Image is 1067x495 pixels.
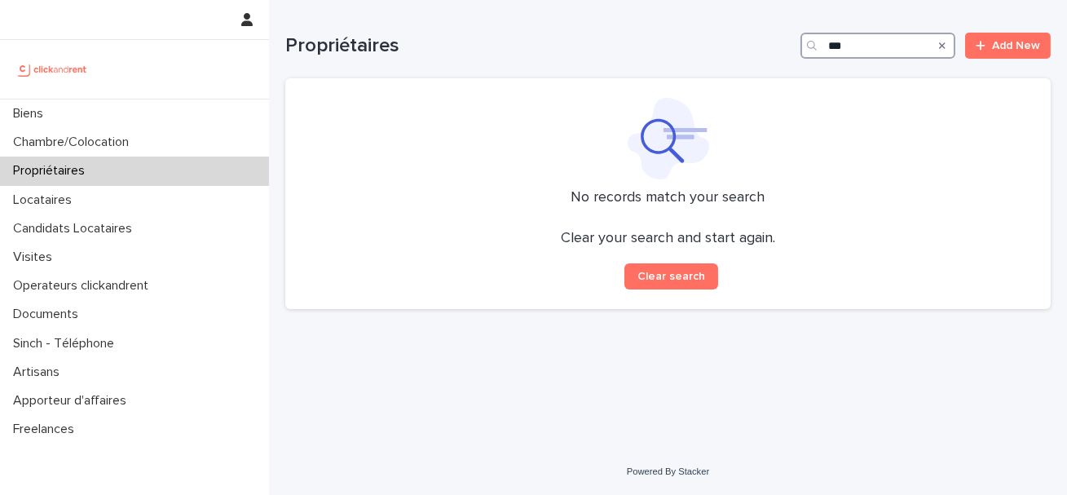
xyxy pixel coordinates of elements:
[7,365,73,380] p: Artisans
[800,33,955,59] input: Search
[7,135,142,150] p: Chambre/Colocation
[7,106,56,122] p: Biens
[13,53,92,86] img: UCB0brd3T0yccxBKYDjQ
[992,40,1040,51] span: Add New
[7,336,127,351] p: Sinch - Téléphone
[561,230,775,248] p: Clear your search and start again.
[7,163,98,179] p: Propriétaires
[7,422,87,437] p: Freelances
[624,263,718,289] button: Clear search
[305,189,1031,207] p: No records match your search
[7,221,145,236] p: Candidats Locataires
[285,34,794,58] h1: Propriétaires
[7,307,91,322] p: Documents
[7,250,65,265] p: Visites
[637,271,705,282] span: Clear search
[627,466,709,476] a: Powered By Stacker
[7,393,139,409] p: Apporteur d'affaires
[965,33,1051,59] a: Add New
[7,278,161,294] p: Operateurs clickandrent
[7,192,85,208] p: Locataires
